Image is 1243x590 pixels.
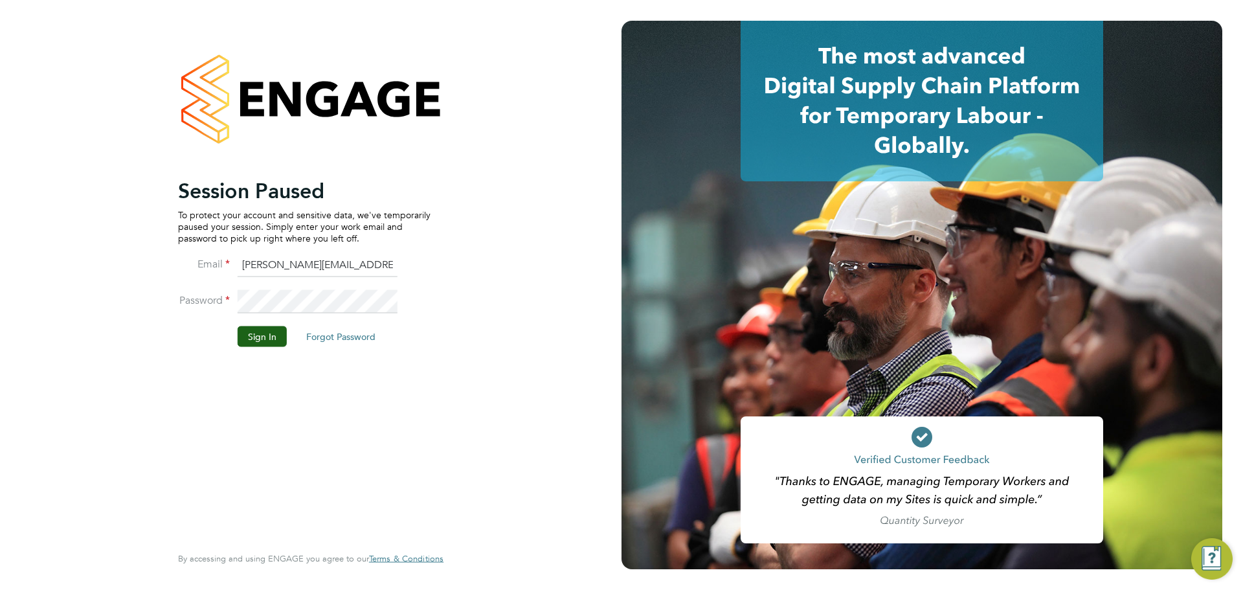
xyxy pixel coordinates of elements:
button: Engage Resource Center [1191,538,1233,580]
span: Terms & Conditions [369,553,443,564]
label: Email [178,257,230,271]
button: Forgot Password [296,326,386,346]
p: To protect your account and sensitive data, we've temporarily paused your session. Simply enter y... [178,209,431,244]
label: Password [178,293,230,307]
a: Terms & Conditions [369,554,443,564]
input: Enter your work email... [238,254,398,277]
button: Sign In [238,326,287,346]
span: By accessing and using ENGAGE you agree to our [178,553,443,564]
h2: Session Paused [178,177,431,203]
